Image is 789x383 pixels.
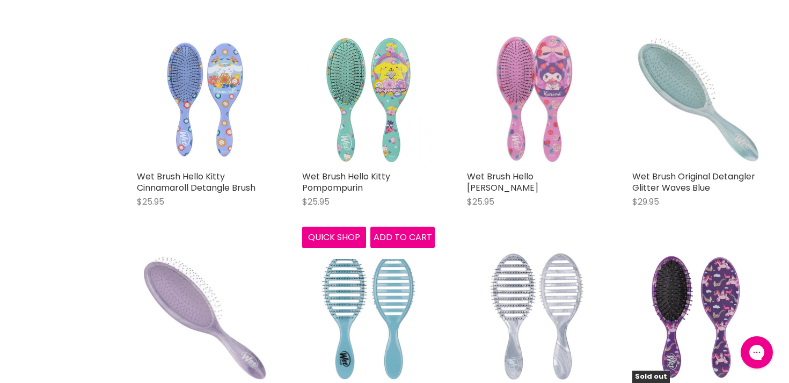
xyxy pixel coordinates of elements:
[735,333,778,372] iframe: Gorgias live chat messenger
[137,196,164,208] span: $25.95
[467,196,494,208] span: $25.95
[302,196,330,208] span: $25.95
[632,170,755,194] a: Wet Brush Original Detangler Glitter Waves Blue
[370,227,435,248] button: Add to cart
[632,33,765,166] img: Wet Brush Original Detangler Glitter Waves Blue
[467,170,538,194] a: Wet Brush Hello [PERSON_NAME]
[137,170,255,194] a: Wet Brush Hello Kitty Cinnamaroll Detangle Brush
[302,33,435,166] img: Wet Brush Hello Kitty Pompompurin
[467,33,600,166] img: Wet Brush Hello Kitty Kuromi
[302,227,367,248] button: Quick shop
[137,33,270,166] img: Wet Brush Hello Kitty Cinnamaroll Detangle Brush
[632,371,670,383] span: Sold out
[374,231,432,243] span: Add to cart
[302,170,390,194] a: Wet Brush Hello Kitty Pompompurin
[632,196,659,208] span: $29.95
